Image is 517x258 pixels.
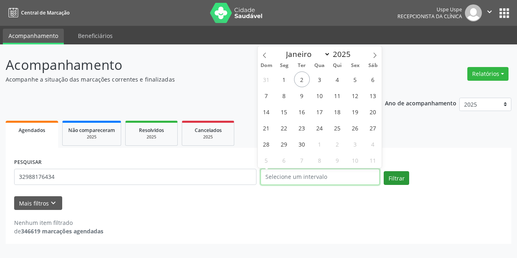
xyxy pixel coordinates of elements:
span: Setembro 1, 2025 [276,71,292,87]
span: Outubro 9, 2025 [330,152,345,168]
span: Setembro 12, 2025 [347,88,363,103]
span: Agendados [19,127,45,134]
span: Recepcionista da clínica [397,13,462,20]
span: Setembro 18, 2025 [330,104,345,120]
div: Nenhum item filtrado [14,218,103,227]
span: Setembro 30, 2025 [294,136,310,152]
span: Setembro 14, 2025 [258,104,274,120]
button:  [482,4,497,21]
span: Setembro 4, 2025 [330,71,345,87]
span: Outubro 1, 2025 [312,136,328,152]
span: Não compareceram [68,127,115,134]
i:  [485,7,494,16]
a: Acompanhamento [3,29,64,44]
span: Outubro 4, 2025 [365,136,381,152]
i: keyboard_arrow_down [49,199,58,208]
span: Setembro 13, 2025 [365,88,381,103]
span: Setembro 21, 2025 [258,120,274,136]
span: Setembro 23, 2025 [294,120,310,136]
span: Outubro 6, 2025 [276,152,292,168]
span: Outubro 5, 2025 [258,152,274,168]
span: Setembro 9, 2025 [294,88,310,103]
span: Seg [275,63,293,68]
a: Central de Marcação [6,6,69,19]
p: Acompanhamento [6,55,359,75]
span: Cancelados [195,127,222,134]
button: Mais filtroskeyboard_arrow_down [14,196,62,210]
span: Setembro 2, 2025 [294,71,310,87]
button: apps [497,6,511,20]
span: Setembro 7, 2025 [258,88,274,103]
span: Setembro 10, 2025 [312,88,328,103]
div: de [14,227,103,235]
div: 2025 [131,134,172,140]
button: Filtrar [384,171,409,185]
span: Setembro 11, 2025 [330,88,345,103]
label: PESQUISAR [14,156,42,169]
span: Setembro 8, 2025 [276,88,292,103]
button: Relatórios [467,67,509,81]
span: Setembro 26, 2025 [347,120,363,136]
div: Uspe Uspe [397,6,462,13]
span: Setembro 27, 2025 [365,120,381,136]
span: Setembro 28, 2025 [258,136,274,152]
span: Setembro 22, 2025 [276,120,292,136]
span: Setembro 20, 2025 [365,104,381,120]
span: Setembro 16, 2025 [294,104,310,120]
span: Qui [328,63,346,68]
span: Agosto 31, 2025 [258,71,274,87]
span: Central de Marcação [21,9,69,16]
span: Setembro 6, 2025 [365,71,381,87]
span: Outubro 10, 2025 [347,152,363,168]
img: img [465,4,482,21]
a: Beneficiários [72,29,118,43]
span: Setembro 29, 2025 [276,136,292,152]
span: Outubro 8, 2025 [312,152,328,168]
input: Nome, código do beneficiário ou CPF [14,169,256,185]
p: Acompanhe a situação das marcações correntes e finalizadas [6,75,359,84]
span: Sex [346,63,364,68]
span: Sáb [364,63,382,68]
span: Setembro 15, 2025 [276,104,292,120]
span: Outubro 3, 2025 [347,136,363,152]
div: 2025 [188,134,228,140]
span: Setembro 24, 2025 [312,120,328,136]
span: Setembro 25, 2025 [330,120,345,136]
span: Resolvidos [139,127,164,134]
span: Dom [258,63,275,68]
span: Outubro 2, 2025 [330,136,345,152]
span: Qua [311,63,328,68]
select: Month [282,48,331,60]
span: Setembro 3, 2025 [312,71,328,87]
strong: 346619 marcações agendadas [21,227,103,235]
p: Ano de acompanhamento [385,98,456,108]
span: Outubro 11, 2025 [365,152,381,168]
span: Ter [293,63,311,68]
span: Setembro 19, 2025 [347,104,363,120]
span: Outubro 7, 2025 [294,152,310,168]
div: 2025 [68,134,115,140]
span: Setembro 17, 2025 [312,104,328,120]
input: Year [330,49,357,59]
input: Selecione um intervalo [261,169,380,185]
span: Setembro 5, 2025 [347,71,363,87]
